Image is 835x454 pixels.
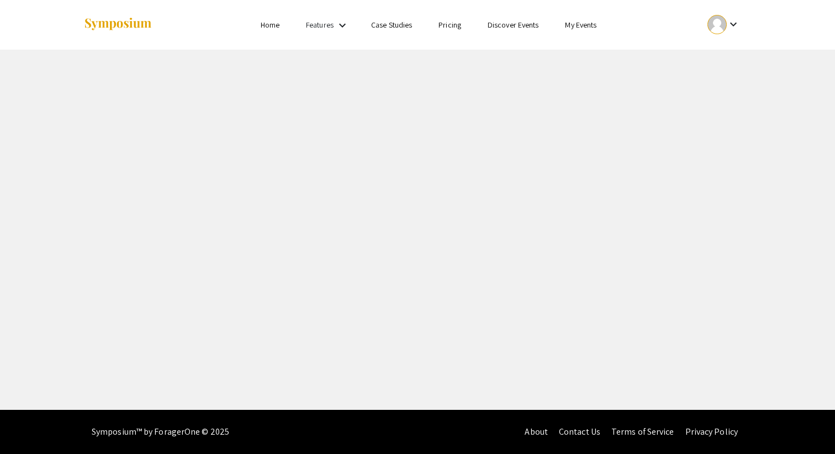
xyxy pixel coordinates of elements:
a: Contact Us [559,426,600,437]
img: Symposium by ForagerOne [83,17,152,32]
a: Privacy Policy [685,426,738,437]
a: My Events [565,20,596,30]
a: Features [306,20,334,30]
a: About [525,426,548,437]
a: Home [261,20,279,30]
mat-icon: Expand account dropdown [727,18,740,31]
button: Expand account dropdown [696,12,752,37]
a: Pricing [438,20,461,30]
a: Case Studies [371,20,412,30]
a: Discover Events [488,20,539,30]
mat-icon: Expand Features list [336,19,349,32]
div: Symposium™ by ForagerOne © 2025 [92,410,229,454]
a: Terms of Service [611,426,674,437]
